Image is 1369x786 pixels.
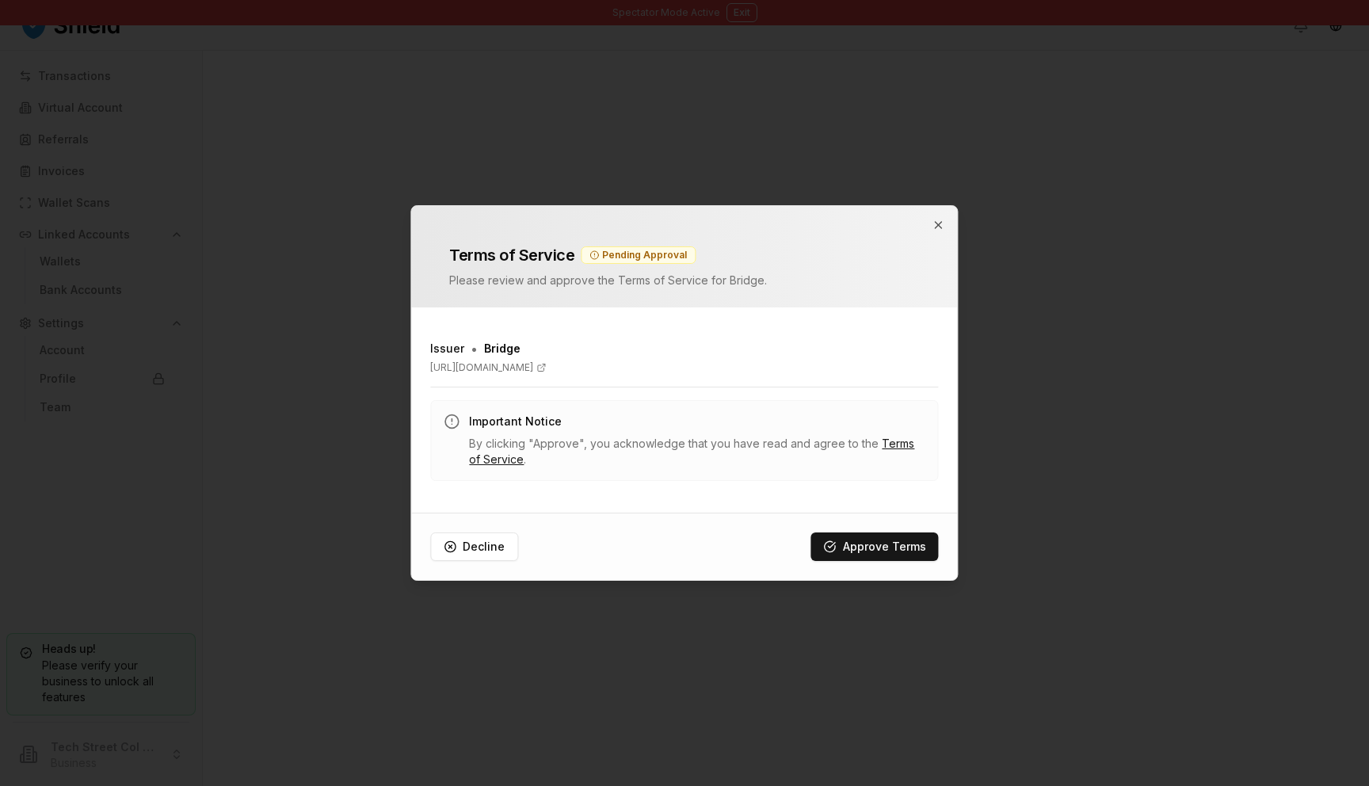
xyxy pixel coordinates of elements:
[430,341,464,357] h3: Issuer
[811,532,939,561] button: Approve Terms
[469,414,925,429] h3: Important Notice
[471,339,478,358] span: •
[430,361,938,374] a: [URL][DOMAIN_NAME]
[469,436,925,467] p: By clicking "Approve", you acknowledge that you have read and agree to the .
[581,246,696,264] div: Pending Approval
[449,244,574,266] h2: Terms of Service
[430,532,518,561] button: Decline
[449,273,919,288] p: Please review and approve the Terms of Service for Bridge .
[484,341,521,357] span: Bridge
